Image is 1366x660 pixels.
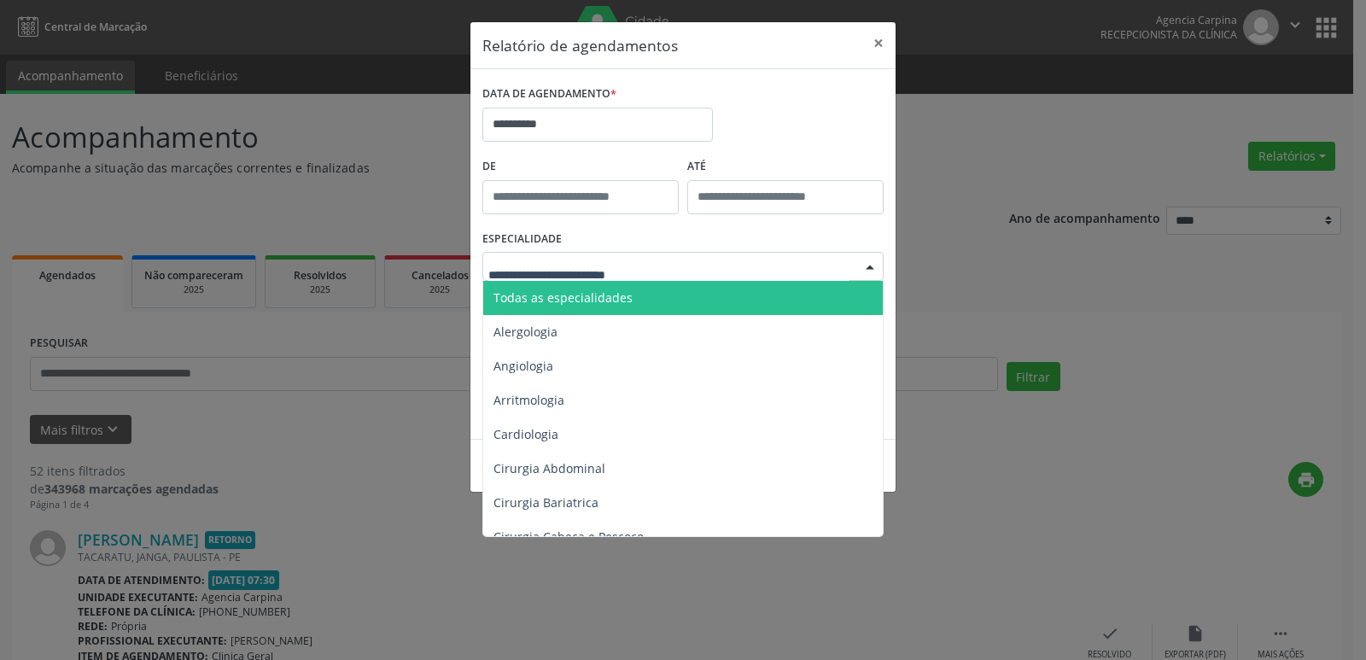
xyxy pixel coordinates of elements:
[493,426,558,442] span: Cardiologia
[493,289,633,306] span: Todas as especialidades
[493,529,644,545] span: Cirurgia Cabeça e Pescoço
[493,324,557,340] span: Alergologia
[493,494,598,511] span: Cirurgia Bariatrica
[861,22,896,64] button: Close
[493,460,605,476] span: Cirurgia Abdominal
[482,226,562,253] label: ESPECIALIDADE
[482,154,679,180] label: De
[493,358,553,374] span: Angiologia
[482,81,616,108] label: DATA DE AGENDAMENTO
[493,392,564,408] span: Arritmologia
[482,34,678,56] h5: Relatório de agendamentos
[687,154,884,180] label: ATÉ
